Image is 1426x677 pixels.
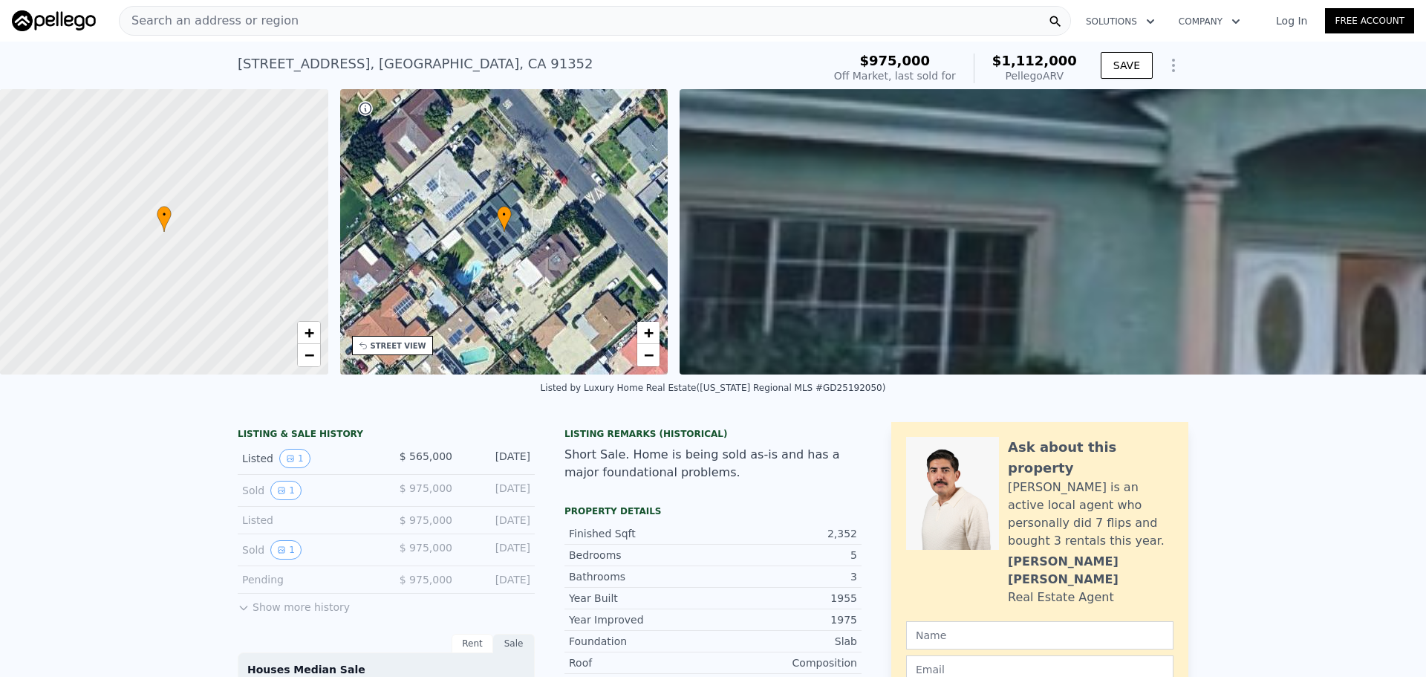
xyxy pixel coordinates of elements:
div: [DATE] [464,449,530,468]
span: + [304,323,313,342]
a: Zoom in [298,322,320,344]
div: Foundation [569,634,713,649]
div: Listed [242,449,374,468]
div: Sold [242,481,374,500]
span: $ 975,000 [400,514,452,526]
a: Zoom out [637,344,660,366]
div: Composition [713,655,857,670]
div: Bathrooms [569,569,713,584]
div: • [497,206,512,232]
div: Rent [452,634,493,653]
span: $975,000 [860,53,931,68]
button: View historical data [270,540,302,560]
button: Solutions [1074,8,1167,35]
button: View historical data [270,481,302,500]
div: [DATE] [464,481,530,500]
span: + [644,323,654,342]
input: Name [906,621,1173,650]
button: Show Options [1159,51,1188,80]
span: Search an address or region [120,12,299,30]
div: STREET VIEW [371,340,426,352]
div: Sale [493,634,535,653]
div: Ask about this property [1008,437,1173,479]
div: [PERSON_NAME] [PERSON_NAME] [1008,553,1173,589]
span: • [157,208,172,221]
div: Roof [569,655,713,670]
div: Real Estate Agent [1008,589,1114,606]
div: Listing Remarks (Historical) [564,428,862,440]
span: $ 565,000 [400,450,452,462]
div: 2,352 [713,526,857,541]
span: $ 975,000 [400,482,452,494]
div: Pellego ARV [992,68,1077,83]
div: Finished Sqft [569,526,713,541]
span: − [304,346,313,364]
a: Log In [1258,13,1325,28]
button: Company [1167,8,1252,35]
div: [DATE] [464,572,530,587]
span: $1,112,000 [992,53,1077,68]
div: Off Market, last sold for [834,68,956,83]
div: • [157,206,172,232]
button: SAVE [1101,52,1153,79]
img: Pellego [12,10,96,31]
span: $ 975,000 [400,542,452,554]
div: Houses Median Sale [247,662,525,677]
div: [STREET_ADDRESS] , [GEOGRAPHIC_DATA] , CA 91352 [238,54,593,74]
div: 1975 [713,612,857,627]
a: Zoom in [637,322,660,344]
span: − [644,346,654,364]
div: Short Sale. Home is being sold as-is and has a major foundational problems. [564,446,862,482]
div: Pending [242,572,374,587]
button: Show more history [238,594,350,615]
div: Sold [242,540,374,560]
div: LISTING & SALE HISTORY [238,428,535,443]
span: $ 975,000 [400,574,452,586]
a: Free Account [1325,8,1414,33]
a: Zoom out [298,344,320,366]
button: View historical data [279,449,310,468]
div: Listed by Luxury Home Real Estate ([US_STATE] Regional MLS #GD25192050) [541,383,886,393]
div: Listed [242,513,374,528]
span: • [497,208,512,221]
div: Slab [713,634,857,649]
div: Year Built [569,591,713,606]
div: [PERSON_NAME] is an active local agent who personally did 7 flips and bought 3 rentals this year. [1008,479,1173,550]
div: 5 [713,548,857,563]
div: [DATE] [464,513,530,528]
div: Property details [564,505,862,517]
div: Year Improved [569,612,713,627]
div: [DATE] [464,540,530,560]
div: 3 [713,569,857,584]
div: Bedrooms [569,548,713,563]
div: 1955 [713,591,857,606]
